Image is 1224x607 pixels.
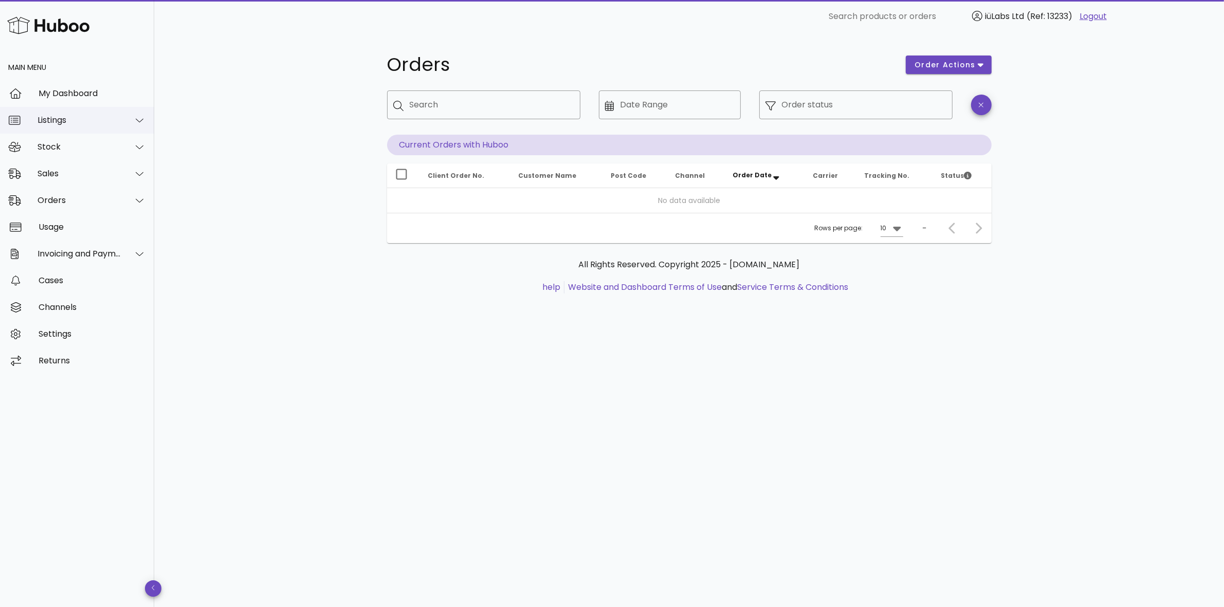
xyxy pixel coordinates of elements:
th: Customer Name [510,163,603,188]
div: Cases [39,275,146,285]
a: Logout [1080,10,1107,23]
span: Client Order No. [428,171,485,180]
img: Huboo Logo [7,14,89,36]
th: Client Order No. [420,163,510,188]
th: Channel [667,163,724,188]
div: – [923,224,927,233]
th: Tracking No. [856,163,933,188]
div: Invoicing and Payments [38,249,121,259]
div: Settings [39,329,146,339]
div: Orders [38,195,121,205]
h1: Orders [387,56,894,74]
button: order actions [906,56,991,74]
th: Order Date: Sorted descending. Activate to remove sorting. [724,163,805,188]
span: Status [941,171,972,180]
span: Tracking No. [865,171,910,180]
span: order actions [914,60,976,70]
td: No data available [387,188,992,213]
div: Channels [39,302,146,312]
span: Channel [675,171,705,180]
span: Carrier [813,171,838,180]
th: Status [933,163,991,188]
p: Current Orders with Huboo [387,135,992,155]
div: Listings [38,115,121,125]
div: Sales [38,169,121,178]
div: Returns [39,356,146,365]
div: 10 [881,224,887,233]
span: iüLabs Ltd [985,10,1024,22]
span: Order Date [733,171,772,179]
div: Usage [39,222,146,232]
span: Post Code [611,171,646,180]
div: 10Rows per page: [881,220,903,236]
span: Customer Name [519,171,577,180]
div: Stock [38,142,121,152]
th: Carrier [805,163,856,188]
span: (Ref: 13233) [1027,10,1072,22]
div: Rows per page: [815,213,903,243]
p: All Rights Reserved. Copyright 2025 - [DOMAIN_NAME] [395,259,983,271]
th: Post Code [602,163,667,188]
a: Service Terms & Conditions [737,281,848,293]
a: help [542,281,560,293]
a: Website and Dashboard Terms of Use [568,281,722,293]
li: and [564,281,848,293]
div: My Dashboard [39,88,146,98]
